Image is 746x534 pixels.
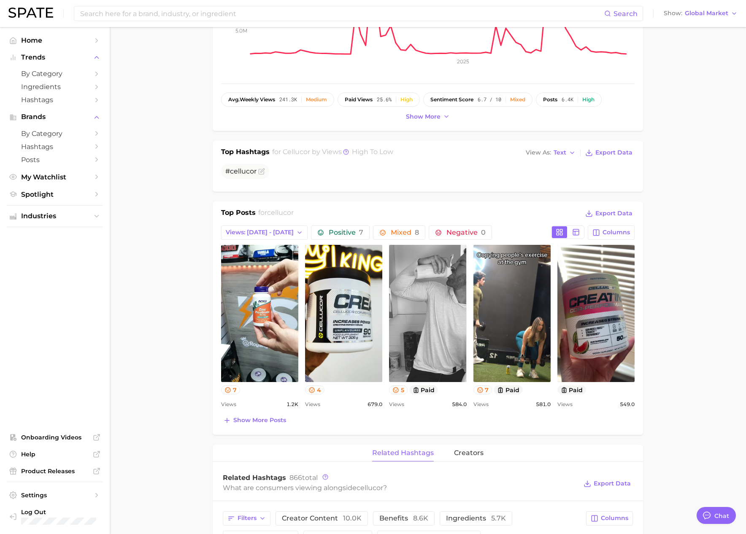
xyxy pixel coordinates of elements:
[7,127,103,140] a: by Category
[21,491,89,499] span: Settings
[457,58,469,65] tspan: 2025
[543,97,557,103] span: posts
[21,434,89,441] span: Onboarding Videos
[223,511,270,526] button: Filters
[400,97,413,103] div: High
[603,229,630,236] span: Columns
[481,228,486,236] span: 0
[21,54,89,61] span: Trends
[557,399,573,409] span: Views
[258,208,294,220] h2: for
[230,167,257,175] span: cellucor
[494,385,523,394] button: paid
[8,8,53,18] img: SPATE
[595,149,632,156] span: Export Data
[289,474,318,482] span: total
[614,10,638,18] span: Search
[377,97,392,103] span: 25.6%
[389,399,404,409] span: Views
[415,228,419,236] span: 8
[562,97,573,103] span: 6.4k
[225,167,257,175] span: #
[7,188,103,201] a: Spotlight
[267,209,294,217] span: cellucor
[21,96,89,104] span: Hashtags
[21,70,89,78] span: by Category
[226,229,294,236] span: Views: [DATE] - [DATE]
[21,130,89,138] span: by Category
[379,515,428,522] span: benefits
[233,417,286,424] span: Show more posts
[305,385,324,394] button: 4
[7,465,103,477] a: Product Releases
[554,150,566,155] span: Text
[21,36,89,44] span: Home
[279,97,297,103] span: 241.3k
[430,97,473,103] span: sentiment score
[221,208,256,220] h1: Top Posts
[446,229,486,236] span: Negative
[221,147,270,159] h1: Top Hashtags
[343,514,362,522] span: 10.0k
[595,210,632,217] span: Export Data
[345,97,373,103] span: paid views
[21,173,89,181] span: My Watchlist
[21,113,89,121] span: Brands
[491,514,506,522] span: 5.7k
[258,168,265,175] button: Flag as miscategorized or irrelevant
[357,484,383,492] span: cellucor
[452,399,467,409] span: 584.0
[272,147,393,159] h2: for by Views
[391,229,419,236] span: Mixed
[526,150,551,155] span: View As
[454,449,484,457] span: creators
[7,448,103,461] a: Help
[413,514,428,522] span: 8.6k
[21,143,89,151] span: Hashtags
[287,399,298,409] span: 1.2k
[7,34,103,47] a: Home
[409,385,438,394] button: paid
[594,480,631,487] span: Export Data
[404,111,452,122] button: Show more
[406,113,441,120] span: Show more
[368,399,382,409] span: 679.0
[359,228,363,236] span: 7
[238,515,257,522] span: Filters
[223,482,577,493] div: What are consumers viewing alongside ?
[79,6,604,21] input: Search here for a brand, industry, or ingredient
[282,515,362,522] span: creator content
[221,92,334,107] button: avg.weekly views241.3kMedium
[21,508,96,516] span: Log Out
[221,225,308,240] button: Views: [DATE] - [DATE]
[7,489,103,501] a: Settings
[221,399,236,409] span: Views
[7,506,103,527] a: Log out. Currently logged in with e-mail yumi.toki@spate.nyc.
[21,190,89,198] span: Spotlight
[7,140,103,153] a: Hashtags
[338,92,420,107] button: paid views25.6%High
[7,171,103,184] a: My Watchlist
[289,474,302,482] span: 866
[221,385,240,394] button: 7
[221,415,288,426] button: Show more posts
[7,153,103,166] a: Posts
[21,212,89,220] span: Industries
[21,83,89,91] span: Ingredients
[581,478,633,490] button: Export Data
[473,399,489,409] span: Views
[21,450,89,458] span: Help
[306,97,327,103] div: Medium
[510,97,525,103] div: Mixed
[283,148,310,156] span: cellucor
[329,229,363,236] span: Positive
[446,515,506,522] span: ingredients
[588,225,635,240] button: Columns
[478,97,501,103] span: 6.7 / 10
[536,92,602,107] button: posts6.4kHigh
[473,385,492,394] button: 7
[305,399,320,409] span: Views
[7,210,103,222] button: Industries
[582,97,595,103] div: High
[601,515,628,522] span: Columns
